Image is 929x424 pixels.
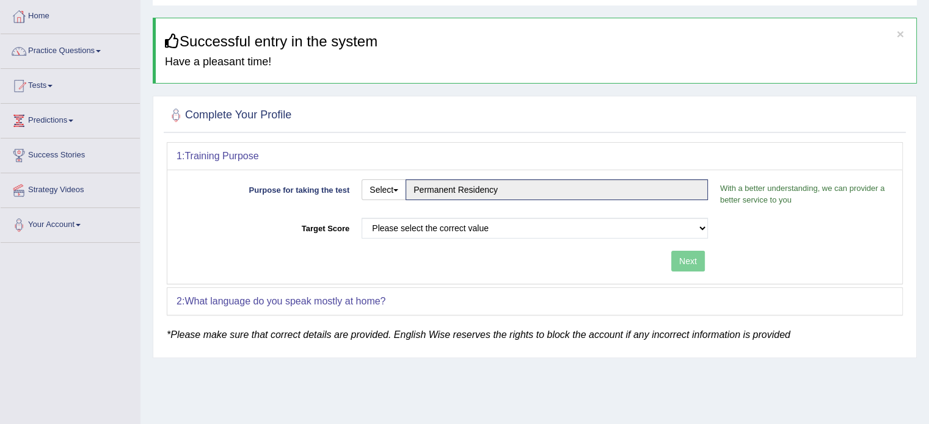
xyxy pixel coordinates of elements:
em: *Please make sure that correct details are provided. English Wise reserves the rights to block th... [167,329,790,340]
h3: Successful entry in the system [165,34,907,49]
label: Purpose for taking the test [177,179,355,196]
button: Select [362,179,406,200]
button: × [897,27,904,40]
input: Please enter the purpose of taking the test [406,179,708,200]
a: Predictions [1,104,140,134]
label: Target Score [177,218,355,234]
a: Tests [1,69,140,99]
h4: Have a pleasant time! [165,56,907,68]
b: Training Purpose [184,151,258,161]
a: Your Account [1,208,140,239]
b: What language do you speak mostly at home? [184,296,385,306]
div: 2: [167,288,902,315]
div: 1: [167,143,902,170]
a: Practice Questions [1,34,140,65]
a: Strategy Videos [1,173,140,204]
a: Success Stories [1,138,140,169]
h2: Complete Your Profile [167,106,291,124]
p: With a better understanding, we can provider a better service to you [714,182,893,206]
